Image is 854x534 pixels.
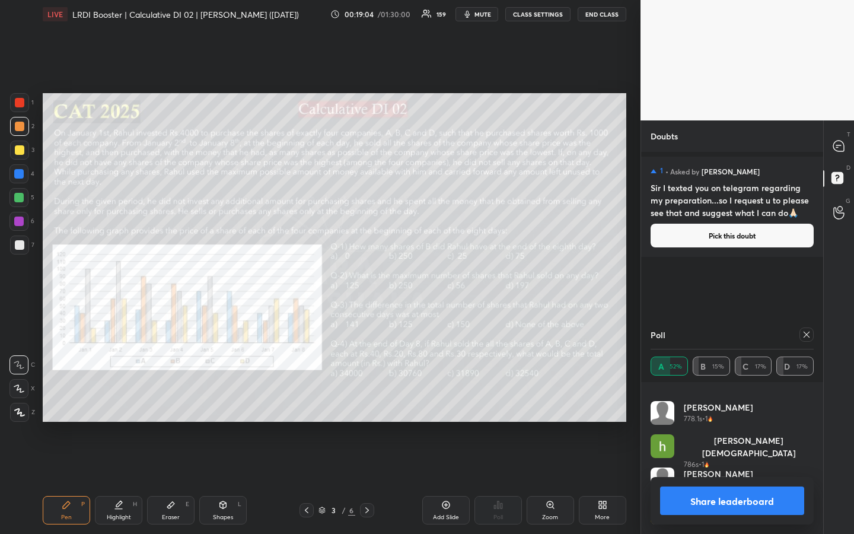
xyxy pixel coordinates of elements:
div: C [9,355,35,374]
div: P [81,501,85,507]
div: X [9,379,35,398]
div: Eraser [162,514,180,520]
p: T [847,130,850,139]
h4: LRDI Booster | Calculative DI 02 | [PERSON_NAME] ([DATE]) [72,9,299,20]
div: 3 [328,507,340,514]
div: Z [10,403,35,422]
div: LIVE [43,7,68,21]
div: Pen [61,514,72,520]
button: Share leaderboard [660,487,804,515]
div: E [186,501,189,507]
img: streak-poll-icon.44701ccd.svg [704,462,709,468]
img: default.png [651,401,674,425]
div: grid [651,392,814,534]
h5: • Asked by [665,166,699,177]
p: G [846,196,850,205]
div: 6 [348,505,355,516]
img: default.png [651,468,674,491]
div: L [238,501,241,507]
button: Pick this doubt [651,224,814,247]
h5: [PERSON_NAME] [702,166,760,177]
div: H [133,501,137,507]
h5: 1 [660,166,663,176]
h4: Poll [651,329,665,341]
button: CLASS SETTINGS [505,7,571,21]
h5: 1 [702,459,704,470]
div: Highlight [107,514,131,520]
div: 6 [9,212,34,231]
p: D [846,163,850,172]
button: END CLASS [578,7,626,21]
img: streak-poll-icon.44701ccd.svg [708,416,713,422]
div: 1 [10,93,34,112]
div: More [595,514,610,520]
h4: Sir I texted you on telegram regarding my preparation...so I request u to please see that and sug... [651,182,814,219]
h5: 1 [705,414,708,424]
h5: 786s [684,459,699,470]
div: Add Slide [433,514,459,520]
div: / [342,507,346,514]
img: thumbnail.jpg [651,434,674,458]
button: mute [455,7,498,21]
div: 2 [10,117,34,136]
div: 159 [436,11,446,17]
span: mute [474,10,491,18]
h4: [PERSON_NAME] [684,468,753,480]
div: Zoom [542,514,558,520]
div: 7 [10,236,34,255]
p: Doubts [641,120,687,152]
div: 5 [9,188,34,207]
div: Shapes [213,514,233,520]
h5: • [702,414,705,424]
div: 4 [9,164,34,183]
h4: [PERSON_NAME] [684,401,753,414]
h4: [PERSON_NAME][DEMOGRAPHIC_DATA] [684,434,814,459]
h5: • [699,459,702,470]
div: grid [641,152,823,473]
div: 3 [10,141,34,160]
h5: 778.1s [684,414,702,424]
